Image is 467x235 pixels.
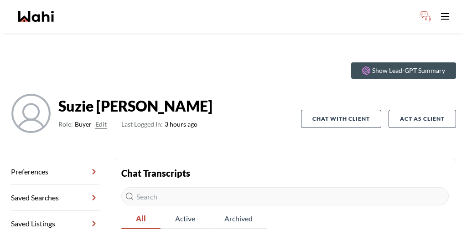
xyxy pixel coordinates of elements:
[11,185,99,211] a: Saved Searches
[210,209,267,228] span: Archived
[121,120,163,128] span: Last Logged In:
[121,168,190,179] strong: Chat Transcripts
[351,62,456,79] button: Show Lead-GPT Summary
[58,97,213,115] strong: Suzie [PERSON_NAME]
[18,11,54,22] a: Wahi homepage
[389,110,456,128] button: Act as Client
[75,119,92,130] span: Buyer
[121,209,161,228] span: All
[58,119,73,130] span: Role:
[121,187,449,205] input: Search
[161,209,210,229] button: Active
[436,7,454,26] button: Toggle open navigation menu
[161,209,210,228] span: Active
[11,159,99,185] a: Preferences
[372,66,445,75] p: Show Lead-GPT Summary
[95,119,107,130] button: Edit
[210,209,267,229] button: Archived
[121,209,161,229] button: All
[301,110,381,128] button: Chat with client
[121,119,197,130] span: 3 hours ago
